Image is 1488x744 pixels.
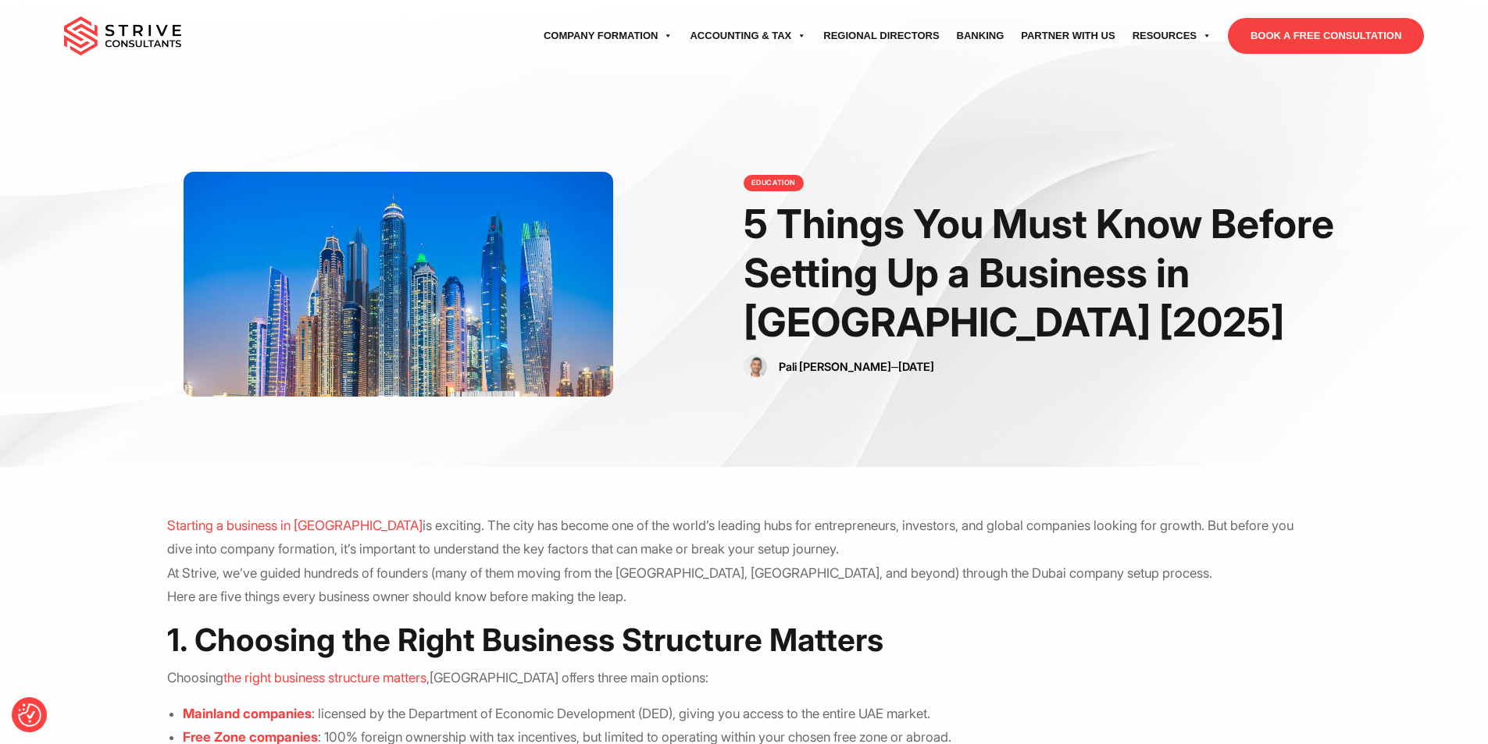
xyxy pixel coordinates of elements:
[167,518,423,533] a: Starting a business in [GEOGRAPHIC_DATA]
[223,670,426,685] a: the right business structure matters
[183,706,312,721] a: Mainland companies
[779,360,891,373] a: Pali [PERSON_NAME]
[744,199,1339,347] h1: 5 Things You Must Know Before Setting Up a Business in [GEOGRAPHIC_DATA] [2025]
[744,175,804,191] a: Education
[948,14,1013,58] a: Banking
[771,358,934,376] div: –
[1228,18,1424,54] a: BOOK A FREE CONSULTATION
[18,703,41,727] button: Consent Preferences
[1124,14,1220,58] a: Resources
[1012,14,1123,58] a: Partner with Us
[430,670,708,685] span: [GEOGRAPHIC_DATA] offers three main options:
[815,14,947,58] a: Regional Directors
[898,360,934,373] span: [DATE]
[312,706,930,721] span: : licensed by the Department of Economic Development (DED), giving you access to the entire UAE m...
[167,621,883,659] b: 1. Choosing the Right Business Structure Matters
[681,14,815,58] a: Accounting & Tax
[744,355,767,379] img: Pali Banwait
[64,16,181,55] img: main-logo.svg
[167,666,1320,689] p: Choosing ,
[167,514,1320,608] p: is exciting. The city has become one of the world’s leading hubs for entrepreneurs, investors, an...
[18,703,41,727] img: Revisit consent button
[535,14,682,58] a: Company Formation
